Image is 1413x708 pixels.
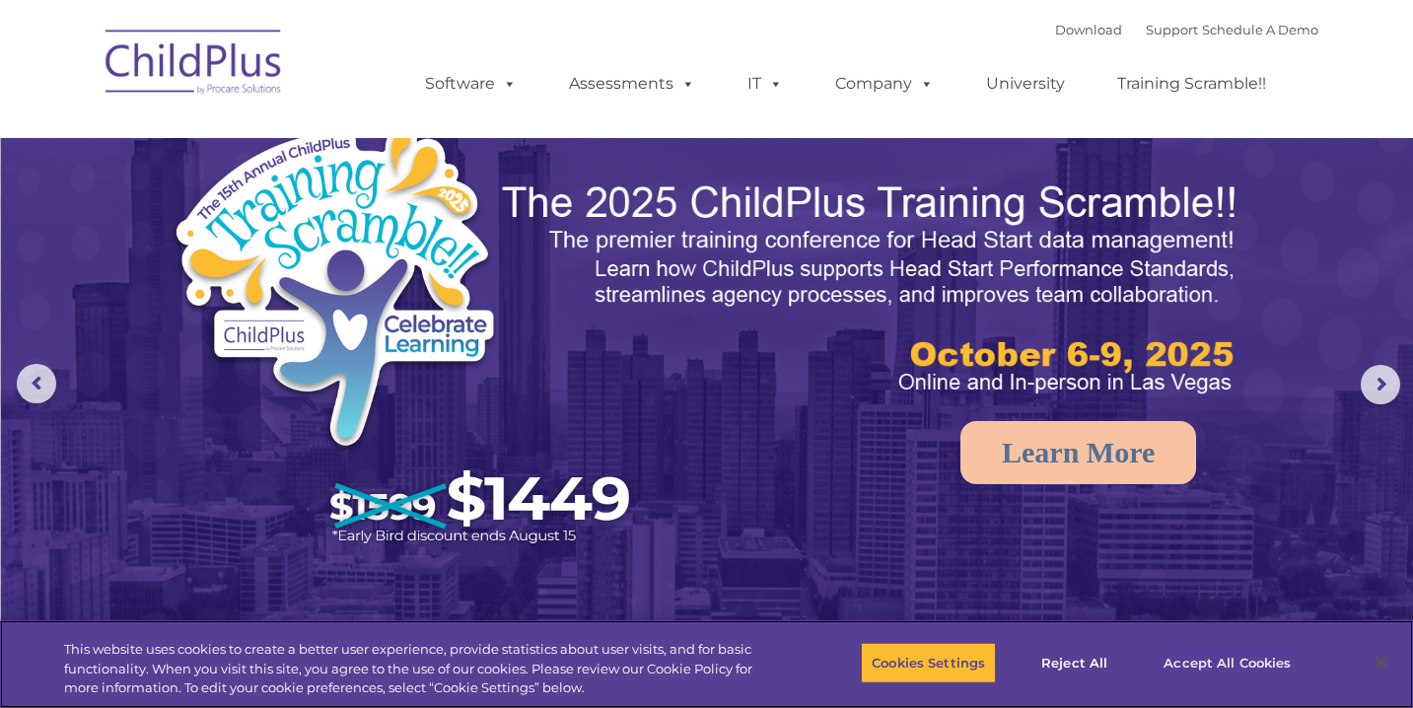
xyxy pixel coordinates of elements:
span: Phone number [274,211,358,226]
a: Learn More [960,421,1196,484]
a: Software [405,64,536,104]
span: Last name [274,130,334,145]
a: Download [1055,22,1122,37]
font: | [1055,22,1318,37]
a: Company [815,64,954,104]
a: Assessments [549,64,715,104]
div: This website uses cookies to create a better user experience, provide statistics about user visit... [64,640,777,698]
button: Reject All [1013,642,1136,683]
a: Support [1146,22,1198,37]
a: University [966,64,1085,104]
a: Schedule A Demo [1202,22,1318,37]
a: IT [728,64,803,104]
button: Accept All Cookies [1153,642,1302,683]
img: ChildPlus by Procare Solutions [96,16,293,114]
button: Cookies Settings [861,642,996,683]
a: Training Scramble!! [1097,64,1286,104]
button: Close [1360,641,1403,684]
